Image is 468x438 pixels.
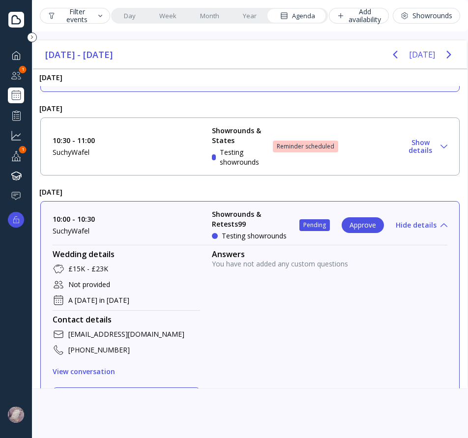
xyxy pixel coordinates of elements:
[212,209,288,229] div: Showrounds & Retests99
[396,217,447,233] button: Hide details
[401,12,452,20] div: Showrounds
[112,9,147,23] a: Day
[32,183,468,201] div: [DATE]
[19,146,27,153] div: 1
[41,47,118,62] button: [DATE] - [DATE]
[48,8,102,24] div: Filter events
[68,329,184,339] div: [EMAIL_ADDRESS][DOMAIN_NAME]
[404,139,447,154] button: Show details
[8,147,24,164] div: Your profile
[212,126,261,146] div: Showrounds & States
[53,364,115,380] button: View conversation
[147,9,188,23] a: Week
[68,264,108,274] div: £15K - £23K
[45,47,114,62] span: [DATE] - [DATE]
[53,214,200,224] div: 10:00 - 10:30
[222,231,287,241] div: Testing showrounds
[8,47,24,63] a: Dashboard
[8,212,24,228] button: Upgrade options
[220,147,261,167] div: Testing showrounds
[303,221,326,229] div: Pending
[337,8,381,24] div: Add availability
[53,136,200,146] div: 10:30 - 11:00
[8,168,24,184] a: Knowledge hub
[53,249,200,259] div: Wedding details
[53,226,200,236] div: SuchyWafel
[329,8,389,24] button: Add availability
[53,147,200,157] div: SuchyWafel
[188,9,231,23] a: Month
[68,280,110,290] div: Not provided
[68,295,129,305] div: A [DATE] in [DATE]
[8,67,24,84] div: Couples manager
[385,45,405,64] button: Previous page
[8,67,24,84] a: Couples manager1
[53,315,200,324] div: Contact details
[68,345,130,355] div: [PHONE_NUMBER]
[280,11,315,21] div: Agenda
[231,9,268,23] a: Year
[409,46,435,63] button: [DATE]
[277,143,334,150] div: Reminder scheduled
[40,8,110,24] button: Filter events
[8,107,24,123] a: Performance
[350,221,376,229] div: Approve
[342,217,384,233] button: Approve
[8,188,24,204] a: Help & support
[212,259,447,269] div: You have not added any custom questions
[19,66,27,73] div: 1
[419,391,468,438] iframe: Chat Widget
[53,368,115,376] div: View conversation
[32,100,468,117] div: [DATE]
[8,127,24,144] a: Grow your business
[8,88,24,103] a: Showrounds Scheduler
[8,147,24,164] a: Your profile1
[439,45,459,64] button: Next page
[396,221,447,229] div: Hide details
[393,8,460,24] button: Showrounds
[32,69,468,86] div: [DATE]
[212,249,447,259] div: Answers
